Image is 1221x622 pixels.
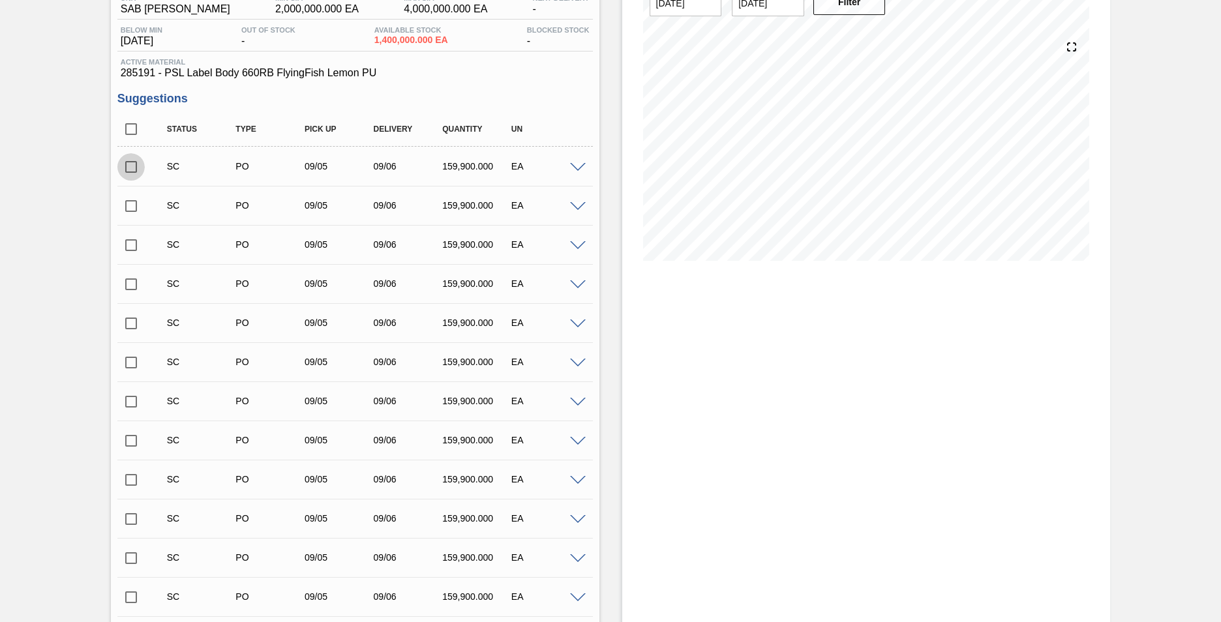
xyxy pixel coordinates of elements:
[508,278,585,289] div: EA
[370,200,447,211] div: 09/06/2025
[508,513,585,524] div: EA
[370,125,447,134] div: Delivery
[508,591,585,602] div: EA
[232,125,309,134] div: Type
[164,239,241,250] div: Suggestion Created
[164,513,241,524] div: Suggestion Created
[439,435,516,445] div: 159,900.000
[370,357,447,367] div: 09/06/2025
[301,318,378,328] div: 09/05/2025
[374,26,448,34] span: Available Stock
[232,435,309,445] div: Purchase order
[301,474,378,484] div: 09/05/2025
[164,318,241,328] div: Suggestion Created
[439,357,516,367] div: 159,900.000
[164,125,241,134] div: Status
[232,513,309,524] div: Purchase order
[275,3,359,15] span: 2,000,000.000 EA
[232,239,309,250] div: Purchase order
[232,318,309,328] div: Purchase order
[508,161,585,171] div: EA
[439,591,516,602] div: 159,900.000
[164,396,241,406] div: Suggestion Created
[508,318,585,328] div: EA
[370,552,447,563] div: 09/06/2025
[370,239,447,250] div: 09/06/2025
[164,474,241,484] div: Suggestion Created
[121,58,590,66] span: Active Material
[301,278,378,289] div: 09/05/2025
[301,161,378,171] div: 09/05/2025
[232,591,309,602] div: Purchase order
[301,513,378,524] div: 09/05/2025
[301,357,378,367] div: 09/05/2025
[439,125,516,134] div: Quantity
[301,435,378,445] div: 09/05/2025
[164,200,241,211] div: Suggestion Created
[508,125,585,134] div: UN
[508,200,585,211] div: EA
[439,318,516,328] div: 159,900.000
[164,161,241,171] div: Suggestion Created
[370,396,447,406] div: 09/06/2025
[508,435,585,445] div: EA
[370,278,447,289] div: 09/06/2025
[370,318,447,328] div: 09/06/2025
[370,161,447,171] div: 09/06/2025
[370,474,447,484] div: 09/06/2025
[508,552,585,563] div: EA
[301,396,378,406] div: 09/05/2025
[164,435,241,445] div: Suggestion Created
[439,396,516,406] div: 159,900.000
[121,3,230,15] span: SAB [PERSON_NAME]
[508,396,585,406] div: EA
[301,125,378,134] div: Pick up
[370,435,447,445] div: 09/06/2025
[301,200,378,211] div: 09/05/2025
[404,3,487,15] span: 4,000,000.000 EA
[439,239,516,250] div: 159,900.000
[232,396,309,406] div: Purchase order
[527,26,590,34] span: Blocked Stock
[439,161,516,171] div: 159,900.000
[121,67,590,79] span: 285191 - PSL Label Body 660RB FlyingFish Lemon PU
[164,552,241,563] div: Suggestion Created
[232,474,309,484] div: Purchase order
[439,552,516,563] div: 159,900.000
[164,591,241,602] div: Suggestion Created
[508,357,585,367] div: EA
[370,513,447,524] div: 09/06/2025
[301,239,378,250] div: 09/05/2025
[232,357,309,367] div: Purchase order
[439,474,516,484] div: 159,900.000
[370,591,447,602] div: 09/06/2025
[232,161,309,171] div: Purchase order
[238,26,299,47] div: -
[301,591,378,602] div: 09/05/2025
[164,357,241,367] div: Suggestion Created
[164,278,241,289] div: Suggestion Created
[232,552,309,563] div: Purchase order
[524,26,593,47] div: -
[117,92,593,106] h3: Suggestions
[301,552,378,563] div: 09/05/2025
[508,474,585,484] div: EA
[121,35,162,47] span: [DATE]
[232,278,309,289] div: Purchase order
[121,26,162,34] span: Below Min
[374,35,448,45] span: 1,400,000.000 EA
[508,239,585,250] div: EA
[439,200,516,211] div: 159,900.000
[232,200,309,211] div: Purchase order
[439,513,516,524] div: 159,900.000
[439,278,516,289] div: 159,900.000
[241,26,295,34] span: Out Of Stock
